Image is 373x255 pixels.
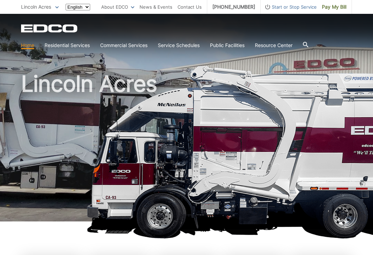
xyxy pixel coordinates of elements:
a: Residential Services [45,42,90,49]
span: Pay My Bill [322,3,346,11]
a: Resource Center [255,42,293,49]
a: News & Events [140,3,172,11]
a: Commercial Services [100,42,147,49]
a: Public Facilities [210,42,245,49]
a: About EDCO [101,3,134,11]
a: Service Schedules [158,42,200,49]
select: Select a language [66,4,90,10]
a: EDCD logo. Return to the homepage. [21,24,78,33]
span: Lincoln Acres [21,4,51,10]
a: Home [21,42,34,49]
h1: Lincoln Acres [21,73,352,225]
a: Contact Us [178,3,202,11]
